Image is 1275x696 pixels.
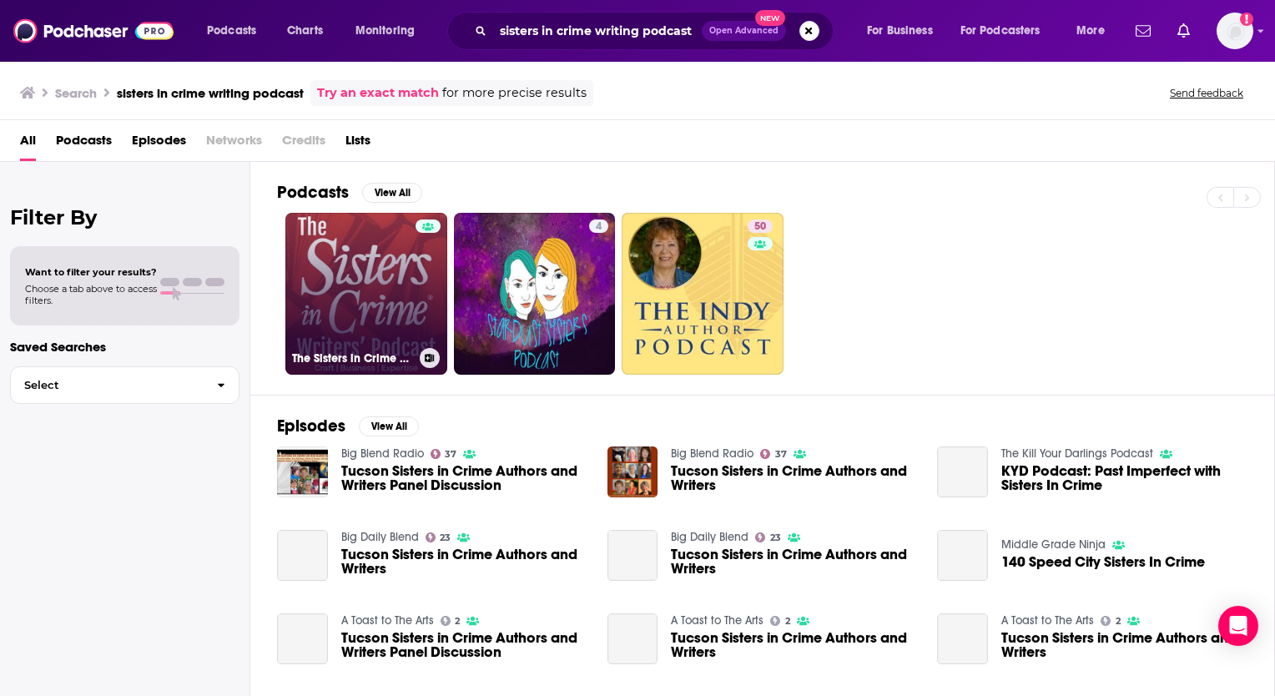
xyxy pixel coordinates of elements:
[755,10,785,26] span: New
[277,182,349,203] h2: Podcasts
[607,446,658,497] img: Tucson Sisters in Crime Authors and Writers
[785,618,790,625] span: 2
[702,21,786,41] button: Open AdvancedNew
[11,380,204,391] span: Select
[671,547,917,576] a: Tucson Sisters in Crime Authors and Writers
[117,85,304,101] h3: sisters in crime writing podcast
[748,219,773,233] a: 50
[454,213,616,375] a: 4
[277,446,328,497] img: Tucson Sisters in Crime Authors and Writers Panel Discussion
[206,127,262,161] span: Networks
[596,219,602,235] span: 4
[1218,606,1258,646] div: Open Intercom Messenger
[341,631,587,659] a: Tucson Sisters in Crime Authors and Writers Panel Discussion
[754,219,766,235] span: 50
[760,449,787,459] a: 37
[25,266,157,278] span: Want to filter your results?
[345,127,370,161] a: Lists
[431,449,457,459] a: 37
[10,366,239,404] button: Select
[622,213,784,375] a: 50
[607,530,658,581] a: Tucson Sisters in Crime Authors and Writers
[770,616,790,626] a: 2
[589,219,608,233] a: 4
[56,127,112,161] a: Podcasts
[1171,17,1197,45] a: Show notifications dropdown
[1001,537,1106,552] a: Middle Grade Ninja
[442,83,587,103] span: for more precise results
[755,532,781,542] a: 23
[671,446,753,461] a: Big Blend Radio
[25,283,157,306] span: Choose a tab above to access filters.
[1001,631,1247,659] a: Tucson Sisters in Crime Authors and Writers
[1217,13,1253,49] img: User Profile
[341,464,587,492] a: Tucson Sisters in Crime Authors and Writers Panel Discussion
[937,613,988,664] a: Tucson Sisters in Crime Authors and Writers
[445,451,456,458] span: 37
[10,339,239,355] p: Saved Searches
[362,183,422,203] button: View All
[1065,18,1126,44] button: open menu
[10,205,239,229] h2: Filter By
[1001,464,1247,492] a: KYD Podcast: Past Imperfect with Sisters In Crime
[867,19,933,43] span: For Business
[341,446,424,461] a: Big Blend Radio
[277,530,328,581] a: Tucson Sisters in Crime Authors and Writers
[960,19,1041,43] span: For Podcasters
[1217,13,1253,49] button: Show profile menu
[13,15,174,47] img: Podchaser - Follow, Share and Rate Podcasts
[292,351,413,366] h3: The Sisters in Crime Writers' Podcast
[132,127,186,161] a: Episodes
[607,613,658,664] a: Tucson Sisters in Crime Authors and Writers
[1001,555,1205,569] a: 140 Speed City Sisters In Crime
[671,530,748,544] a: Big Daily Blend
[493,18,702,44] input: Search podcasts, credits, & more...
[440,534,451,542] span: 23
[355,19,415,43] span: Monitoring
[937,446,988,497] a: KYD Podcast: Past Imperfect with Sisters In Crime
[1116,618,1121,625] span: 2
[671,613,763,628] a: A Toast to The Arts
[855,18,954,44] button: open menu
[317,83,439,103] a: Try an exact match
[1001,446,1153,461] a: The Kill Your Darlings Podcast
[1165,86,1248,100] button: Send feedback
[950,18,1065,44] button: open menu
[1101,616,1121,626] a: 2
[671,631,917,659] span: Tucson Sisters in Crime Authors and Writers
[937,530,988,581] a: 140 Speed City Sisters In Crime
[671,464,917,492] a: Tucson Sisters in Crime Authors and Writers
[276,18,333,44] a: Charts
[287,19,323,43] span: Charts
[441,616,461,626] a: 2
[277,182,422,203] a: PodcastsView All
[775,451,787,458] span: 37
[55,85,97,101] h3: Search
[1217,13,1253,49] span: Logged in as eringalloway
[277,416,419,436] a: EpisodesView All
[709,27,779,35] span: Open Advanced
[341,547,587,576] a: Tucson Sisters in Crime Authors and Writers
[455,618,460,625] span: 2
[344,18,436,44] button: open menu
[1076,19,1105,43] span: More
[426,532,451,542] a: 23
[341,530,419,544] a: Big Daily Blend
[359,416,419,436] button: View All
[463,12,849,50] div: Search podcasts, credits, & more...
[285,213,447,375] a: The Sisters in Crime Writers' Podcast
[20,127,36,161] a: All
